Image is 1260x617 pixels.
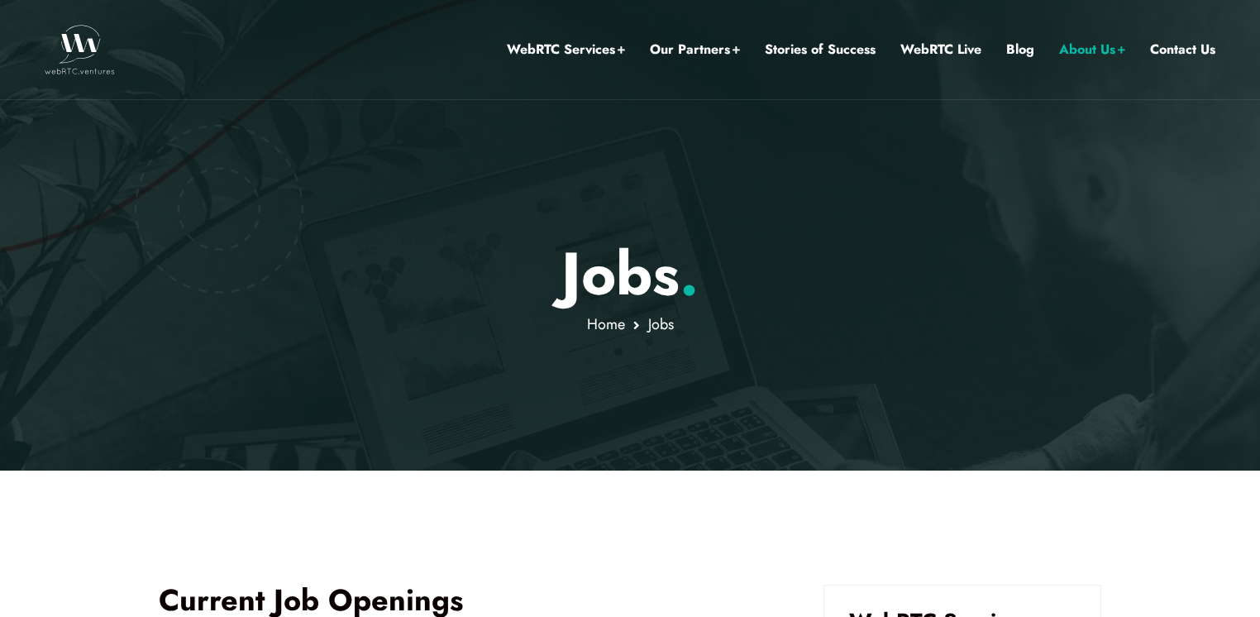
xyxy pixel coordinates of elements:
[1006,39,1034,60] a: Blog
[1059,39,1125,60] a: About Us
[587,313,625,335] a: Home
[680,231,699,317] span: .
[1150,39,1215,60] a: Contact Us
[650,39,740,60] a: Our Partners
[159,585,774,615] h2: Current Job Openings
[900,39,981,60] a: WebRTC Live
[765,39,876,60] a: Stories of Success
[648,313,674,335] span: Jobs
[146,238,1114,309] p: Jobs
[45,25,115,74] img: WebRTC.ventures
[507,39,625,60] a: WebRTC Services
